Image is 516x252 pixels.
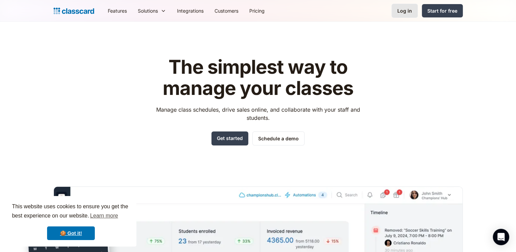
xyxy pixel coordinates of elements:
[150,57,366,99] h1: The simplest way to manage your classes
[427,7,457,14] div: Start for free
[209,3,244,18] a: Customers
[89,211,119,221] a: learn more about cookies
[172,3,209,18] a: Integrations
[397,7,412,14] div: Log in
[211,131,248,145] a: Get started
[493,229,509,245] div: Open Intercom Messenger
[138,7,158,14] div: Solutions
[132,3,172,18] div: Solutions
[54,6,94,16] a: Logo
[252,131,305,145] a: Schedule a demo
[47,226,95,240] a: dismiss cookie message
[422,4,463,17] a: Start for free
[102,3,132,18] a: Features
[392,4,418,18] a: Log in
[244,3,270,18] a: Pricing
[12,202,130,221] span: This website uses cookies to ensure you get the best experience on our website.
[150,106,366,122] p: Manage class schedules, drive sales online, and collaborate with your staff and students.
[5,196,136,247] div: cookieconsent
